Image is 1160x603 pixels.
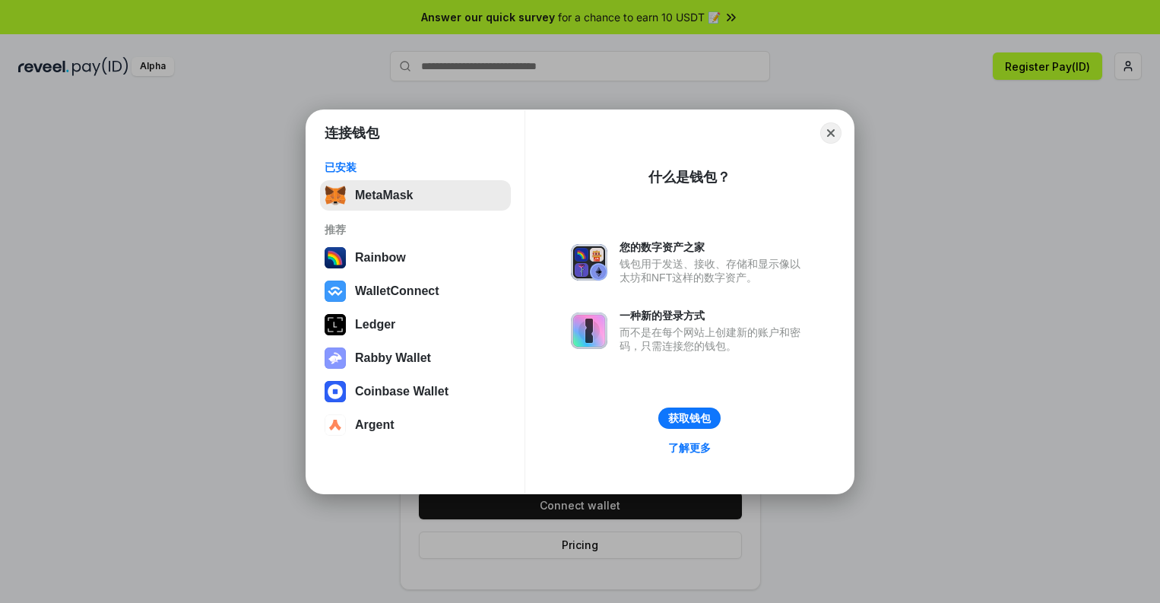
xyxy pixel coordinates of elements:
div: 一种新的登录方式 [620,309,808,322]
button: 获取钱包 [658,408,721,429]
button: Coinbase Wallet [320,376,511,407]
button: WalletConnect [320,276,511,306]
div: 您的数字资产之家 [620,240,808,254]
button: Rainbow [320,243,511,273]
div: Argent [355,418,395,432]
h1: 连接钱包 [325,124,379,142]
img: svg+xml,%3Csvg%20width%3D%2228%22%20height%3D%2228%22%20viewBox%3D%220%200%2028%2028%22%20fill%3D... [325,381,346,402]
a: 了解更多 [659,438,720,458]
button: Close [820,122,841,144]
div: Ledger [355,318,395,332]
div: Coinbase Wallet [355,385,448,398]
button: Rabby Wallet [320,343,511,373]
button: Argent [320,410,511,440]
img: svg+xml,%3Csvg%20fill%3D%22none%22%20height%3D%2233%22%20viewBox%3D%220%200%2035%2033%22%20width%... [325,185,346,206]
img: svg+xml,%3Csvg%20xmlns%3D%22http%3A%2F%2Fwww.w3.org%2F2000%2Fsvg%22%20fill%3D%22none%22%20viewBox... [325,348,346,369]
div: 已安装 [325,160,506,174]
img: svg+xml,%3Csvg%20width%3D%22120%22%20height%3D%22120%22%20viewBox%3D%220%200%20120%20120%22%20fil... [325,247,346,268]
img: svg+xml,%3Csvg%20xmlns%3D%22http%3A%2F%2Fwww.w3.org%2F2000%2Fsvg%22%20fill%3D%22none%22%20viewBox... [571,244,607,281]
div: 而不是在每个网站上创建新的账户和密码，只需连接您的钱包。 [620,325,808,353]
div: WalletConnect [355,284,439,298]
img: svg+xml,%3Csvg%20width%3D%2228%22%20height%3D%2228%22%20viewBox%3D%220%200%2028%2028%22%20fill%3D... [325,414,346,436]
div: 推荐 [325,223,506,236]
button: MetaMask [320,180,511,211]
div: 获取钱包 [668,411,711,425]
div: 钱包用于发送、接收、存储和显示像以太坊和NFT这样的数字资产。 [620,257,808,284]
img: svg+xml,%3Csvg%20xmlns%3D%22http%3A%2F%2Fwww.w3.org%2F2000%2Fsvg%22%20width%3D%2228%22%20height%3... [325,314,346,335]
img: svg+xml,%3Csvg%20width%3D%2228%22%20height%3D%2228%22%20viewBox%3D%220%200%2028%2028%22%20fill%3D... [325,281,346,302]
img: svg+xml,%3Csvg%20xmlns%3D%22http%3A%2F%2Fwww.w3.org%2F2000%2Fsvg%22%20fill%3D%22none%22%20viewBox... [571,313,607,349]
div: Rabby Wallet [355,351,431,365]
button: Ledger [320,309,511,340]
div: 了解更多 [668,441,711,455]
div: 什么是钱包？ [648,168,731,186]
div: MetaMask [355,189,413,202]
div: Rainbow [355,251,406,265]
